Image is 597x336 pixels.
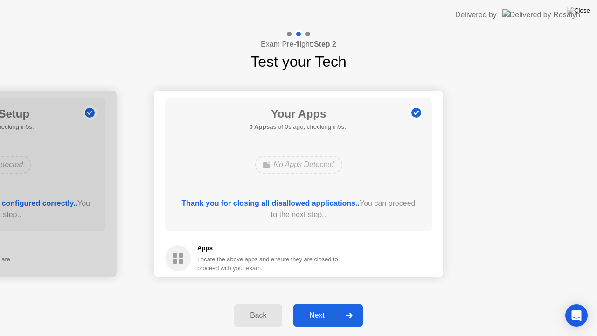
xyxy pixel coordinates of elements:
h5: Apps [197,244,339,253]
img: Close [567,7,590,14]
div: Next [296,311,338,320]
h1: Your Apps [249,105,347,122]
div: Back [237,311,279,320]
h4: Exam Pre-flight: [261,39,336,50]
div: You can proceed to the next step.. [179,198,419,220]
b: 0 Apps [249,123,270,130]
b: Step 2 [314,40,336,48]
button: Back [234,304,282,327]
h5: as of 0s ago, checking in5s.. [249,122,347,132]
div: Locate the above apps and ensure they are closed to proceed with your exam. [197,255,339,273]
div: Open Intercom Messenger [565,304,588,327]
img: Delivered by Rosalyn [502,9,580,20]
b: Thank you for closing all disallowed applications.. [182,199,360,207]
button: Next [293,304,363,327]
h1: Test your Tech [250,50,347,73]
div: Delivered by [455,9,497,21]
div: No Apps Detected [255,156,342,174]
